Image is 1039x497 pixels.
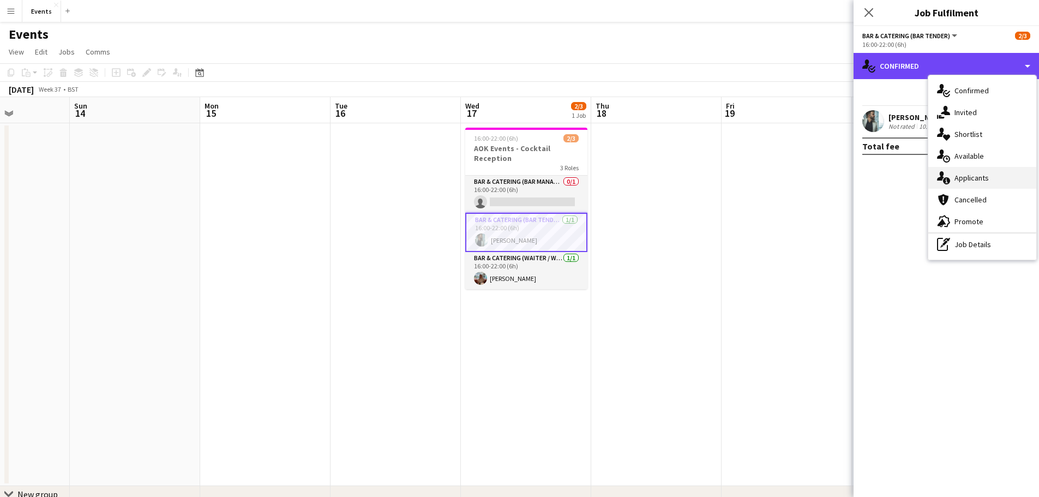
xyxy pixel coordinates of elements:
[560,164,579,172] span: 3 Roles
[724,107,735,119] span: 19
[333,107,347,119] span: 16
[31,45,52,59] a: Edit
[954,129,982,139] span: Shortlist
[465,143,587,163] h3: AOK Events - Cocktail Reception
[203,107,219,119] span: 15
[73,107,87,119] span: 14
[335,101,347,111] span: Tue
[594,107,609,119] span: 18
[954,173,989,183] span: Applicants
[571,102,586,110] span: 2/3
[954,151,984,161] span: Available
[465,101,479,111] span: Wed
[68,85,79,93] div: BST
[474,134,518,142] span: 16:00-22:00 (6h)
[954,217,983,226] span: Promote
[9,47,24,57] span: View
[1015,32,1030,40] span: 2/3
[928,233,1036,255] div: Job Details
[888,112,946,122] div: [PERSON_NAME]
[862,32,950,40] span: Bar & Catering (Bar Tender)
[726,101,735,111] span: Fri
[862,32,959,40] button: Bar & Catering (Bar Tender)
[9,84,34,95] div: [DATE]
[465,176,587,213] app-card-role: Bar & Catering (Bar Manager)0/116:00-22:00 (6h)
[74,101,87,111] span: Sun
[465,252,587,289] app-card-role: Bar & Catering (Waiter / waitress)1/116:00-22:00 (6h)[PERSON_NAME]
[854,53,1039,79] div: Confirmed
[86,47,110,57] span: Comms
[954,86,989,95] span: Confirmed
[464,107,479,119] span: 17
[596,101,609,111] span: Thu
[888,122,917,130] div: Not rated
[58,47,75,57] span: Jobs
[4,45,28,59] a: View
[205,101,219,111] span: Mon
[862,40,1030,49] div: 16:00-22:00 (6h)
[81,45,115,59] a: Comms
[35,47,47,57] span: Edit
[9,26,49,43] h1: Events
[862,141,899,152] div: Total fee
[22,1,61,22] button: Events
[954,107,977,117] span: Invited
[917,122,941,130] div: 10.7km
[563,134,579,142] span: 2/3
[54,45,79,59] a: Jobs
[854,5,1039,20] h3: Job Fulfilment
[36,85,63,93] span: Week 37
[465,128,587,289] app-job-card: 16:00-22:00 (6h)2/3AOK Events - Cocktail Reception3 RolesBar & Catering (Bar Manager)0/116:00-22:...
[465,213,587,252] app-card-role: Bar & Catering (Bar Tender)1/116:00-22:00 (6h)[PERSON_NAME]
[572,111,586,119] div: 1 Job
[954,195,987,205] span: Cancelled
